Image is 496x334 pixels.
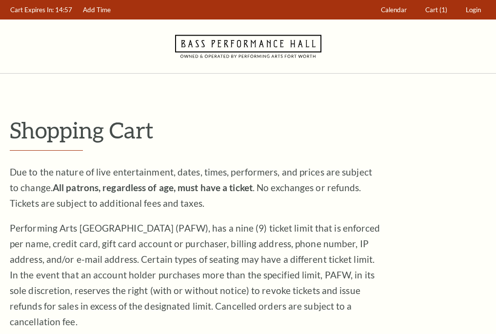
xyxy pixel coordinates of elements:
[421,0,452,20] a: Cart (1)
[53,182,253,193] strong: All patrons, regardless of age, must have a ticket
[79,0,116,20] a: Add Time
[377,0,412,20] a: Calendar
[381,6,407,14] span: Calendar
[425,6,438,14] span: Cart
[466,6,481,14] span: Login
[10,6,54,14] span: Cart Expires In:
[439,6,447,14] span: (1)
[55,6,72,14] span: 14:57
[10,220,380,330] p: Performing Arts [GEOGRAPHIC_DATA] (PAFW), has a nine (9) ticket limit that is enforced per name, ...
[10,166,372,209] span: Due to the nature of live entertainment, dates, times, performers, and prices are subject to chan...
[461,0,486,20] a: Login
[10,118,486,142] p: Shopping Cart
